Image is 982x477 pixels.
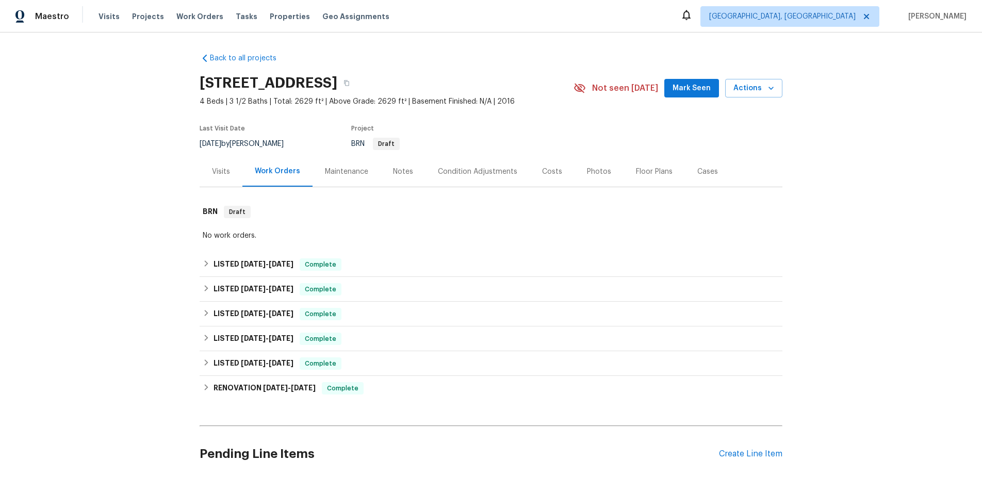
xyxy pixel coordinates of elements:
[200,326,782,351] div: LISTED [DATE]-[DATE]Complete
[263,384,288,391] span: [DATE]
[351,140,400,147] span: BRN
[904,11,967,22] span: [PERSON_NAME]
[673,82,711,95] span: Mark Seen
[214,382,316,394] h6: RENOVATION
[269,359,293,367] span: [DATE]
[241,335,266,342] span: [DATE]
[241,285,266,292] span: [DATE]
[200,376,782,401] div: RENOVATION [DATE]-[DATE]Complete
[200,138,296,150] div: by [PERSON_NAME]
[200,195,782,228] div: BRN Draft
[241,285,293,292] span: -
[241,359,266,367] span: [DATE]
[214,308,293,320] h6: LISTED
[374,141,399,147] span: Draft
[203,206,218,218] h6: BRN
[269,335,293,342] span: [DATE]
[200,252,782,277] div: LISTED [DATE]-[DATE]Complete
[269,285,293,292] span: [DATE]
[200,96,574,107] span: 4 Beds | 3 1/2 Baths | Total: 2629 ft² | Above Grade: 2629 ft² | Basement Finished: N/A | 2016
[241,335,293,342] span: -
[132,11,164,22] span: Projects
[200,53,299,63] a: Back to all projects
[719,449,782,459] div: Create Line Item
[212,167,230,177] div: Visits
[200,351,782,376] div: LISTED [DATE]-[DATE]Complete
[733,82,774,95] span: Actions
[322,11,389,22] span: Geo Assignments
[200,125,245,131] span: Last Visit Date
[236,13,257,20] span: Tasks
[214,357,293,370] h6: LISTED
[99,11,120,22] span: Visits
[203,231,779,241] div: No work orders.
[255,166,300,176] div: Work Orders
[337,74,356,92] button: Copy Address
[301,334,340,344] span: Complete
[176,11,223,22] span: Work Orders
[35,11,69,22] span: Maestro
[592,83,658,93] span: Not seen [DATE]
[225,207,250,217] span: Draft
[725,79,782,98] button: Actions
[241,310,293,317] span: -
[301,284,340,294] span: Complete
[664,79,719,98] button: Mark Seen
[200,140,221,147] span: [DATE]
[214,283,293,295] h6: LISTED
[269,260,293,268] span: [DATE]
[438,167,517,177] div: Condition Adjustments
[587,167,611,177] div: Photos
[200,78,337,88] h2: [STREET_ADDRESS]
[301,358,340,369] span: Complete
[241,260,293,268] span: -
[241,310,266,317] span: [DATE]
[241,359,293,367] span: -
[325,167,368,177] div: Maintenance
[323,383,363,393] span: Complete
[270,11,310,22] span: Properties
[697,167,718,177] div: Cases
[393,167,413,177] div: Notes
[269,310,293,317] span: [DATE]
[214,333,293,345] h6: LISTED
[200,277,782,302] div: LISTED [DATE]-[DATE]Complete
[636,167,673,177] div: Floor Plans
[263,384,316,391] span: -
[291,384,316,391] span: [DATE]
[200,302,782,326] div: LISTED [DATE]-[DATE]Complete
[301,309,340,319] span: Complete
[241,260,266,268] span: [DATE]
[214,258,293,271] h6: LISTED
[351,125,374,131] span: Project
[542,167,562,177] div: Costs
[301,259,340,270] span: Complete
[709,11,856,22] span: [GEOGRAPHIC_DATA], [GEOGRAPHIC_DATA]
